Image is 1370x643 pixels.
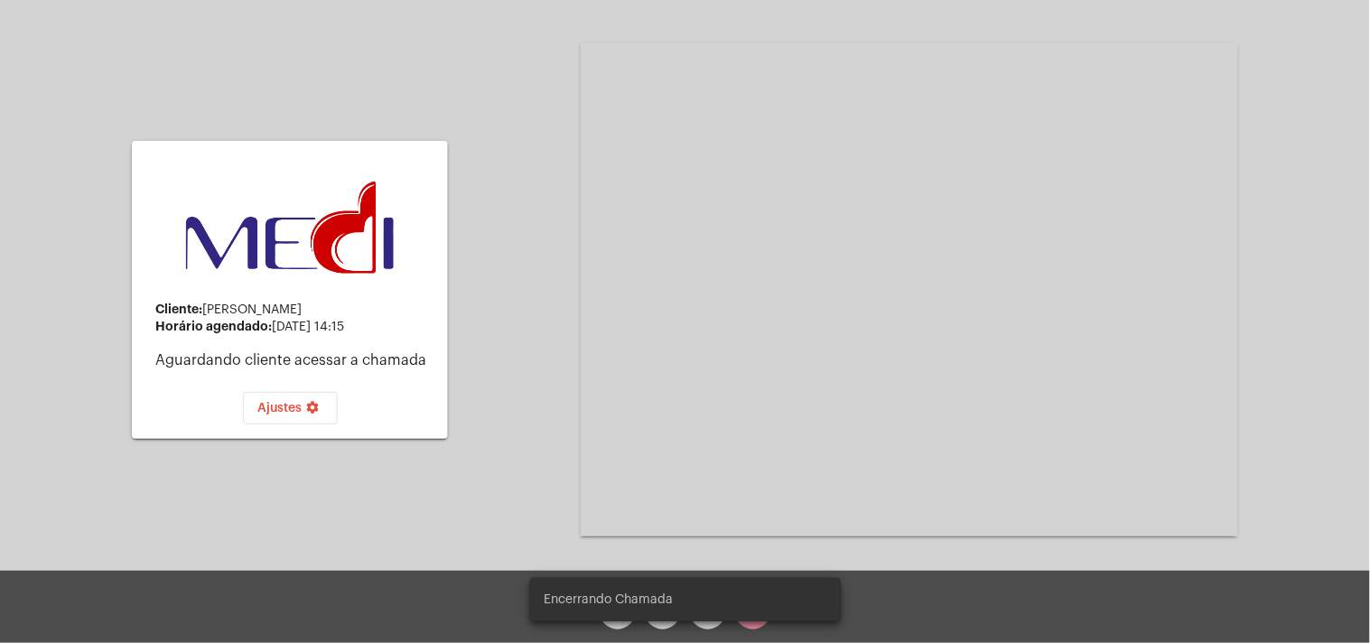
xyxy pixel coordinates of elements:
[155,352,433,368] p: Aguardando cliente acessar a chamada
[302,400,323,422] mat-icon: settings
[186,182,394,274] img: d3a1b5fa-500b-b90f-5a1c-719c20e9830b.png
[155,320,272,332] strong: Horário agendado:
[257,402,323,415] span: Ajustes
[155,320,433,334] div: [DATE] 14:15
[155,303,433,317] div: [PERSON_NAME]
[243,392,338,424] button: Ajustes
[155,303,202,315] strong: Cliente:
[545,591,674,609] span: Encerrando Chamada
